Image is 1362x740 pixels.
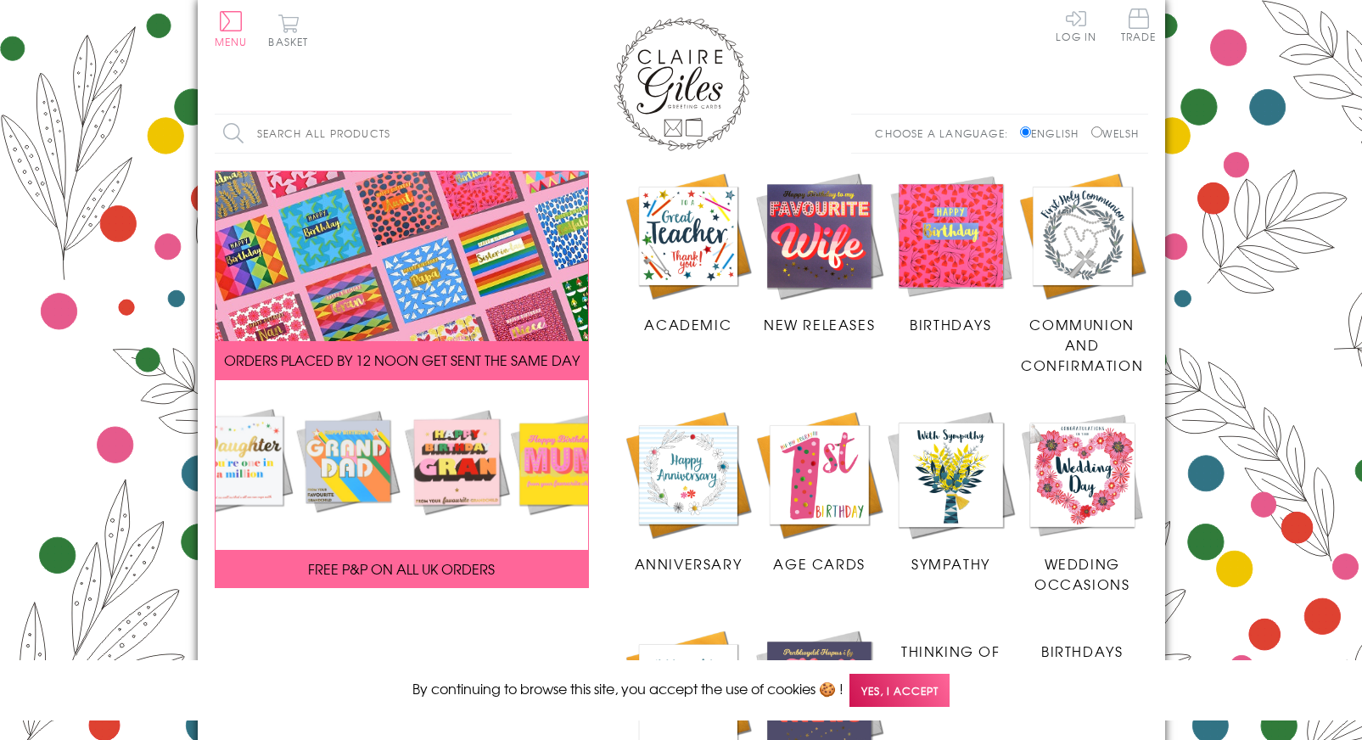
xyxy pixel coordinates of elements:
[1020,126,1031,137] input: English
[754,171,885,335] a: New Releases
[623,171,754,335] a: Academic
[495,115,512,153] input: Search
[1121,8,1157,42] span: Trade
[849,674,950,707] span: Yes, I accept
[885,171,1017,335] a: Birthdays
[1041,641,1123,661] span: Birthdays
[885,628,1017,681] a: Thinking of You
[1091,126,1102,137] input: Welsh
[614,17,749,151] img: Claire Giles Greetings Cards
[215,11,248,47] button: Menu
[644,314,731,334] span: Academic
[911,553,990,574] span: Sympathy
[215,34,248,49] span: Menu
[764,314,875,334] span: New Releases
[885,409,1017,574] a: Sympathy
[1056,8,1096,42] a: Log In
[308,558,495,579] span: FREE P&P ON ALL UK ORDERS
[875,126,1017,141] p: Choose a language:
[1021,314,1143,375] span: Communion and Confirmation
[1017,171,1148,376] a: Communion and Confirmation
[266,14,312,47] button: Basket
[1020,126,1087,141] label: English
[215,115,512,153] input: Search all products
[1121,8,1157,45] a: Trade
[1017,628,1148,661] a: Birthdays
[910,314,991,334] span: Birthdays
[1034,553,1129,594] span: Wedding Occasions
[754,409,885,574] a: Age Cards
[1091,126,1140,141] label: Welsh
[623,409,754,574] a: Anniversary
[1017,409,1148,594] a: Wedding Occasions
[224,350,580,370] span: ORDERS PLACED BY 12 NOON GET SENT THE SAME DAY
[773,553,865,574] span: Age Cards
[635,553,743,574] span: Anniversary
[901,641,1000,681] span: Thinking of You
